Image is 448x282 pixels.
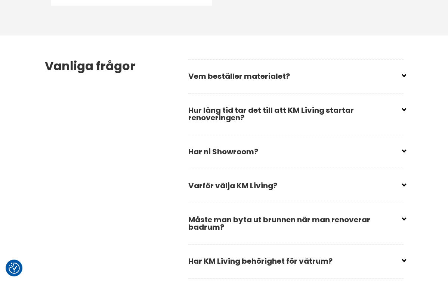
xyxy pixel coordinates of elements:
[9,263,20,274] img: Revisit consent button
[188,100,404,133] h2: Hur lång tid tar det till att KM Living startar renoveringen?
[9,263,20,274] button: Samtyckesinställningar
[188,142,404,167] h2: Har ni Showroom?
[188,210,404,243] h2: Måste man byta ut brunnen när man renoverar badrum?
[188,176,404,201] h2: Varför välja KM Living?
[188,251,404,277] h2: Har KM Living behörighet för våtrum?
[188,66,404,92] h2: Vem beställer materialet?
